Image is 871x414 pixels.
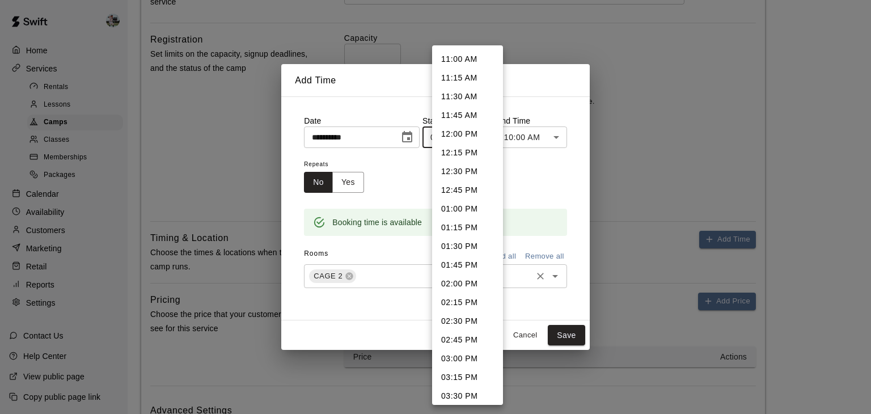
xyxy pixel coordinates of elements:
[432,87,503,106] li: 11:30 AM
[432,387,503,405] li: 03:30 PM
[432,181,503,200] li: 12:45 PM
[432,125,503,143] li: 12:00 PM
[432,274,503,293] li: 02:00 PM
[432,349,503,368] li: 03:00 PM
[432,331,503,349] li: 02:45 PM
[432,312,503,331] li: 02:30 PM
[432,106,503,125] li: 11:45 AM
[432,237,503,256] li: 01:30 PM
[432,162,503,181] li: 12:30 PM
[432,218,503,237] li: 01:15 PM
[432,256,503,274] li: 01:45 PM
[432,368,503,387] li: 03:15 PM
[432,50,503,69] li: 11:00 AM
[432,143,503,162] li: 12:15 PM
[432,200,503,218] li: 01:00 PM
[432,293,503,312] li: 02:15 PM
[432,69,503,87] li: 11:15 AM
